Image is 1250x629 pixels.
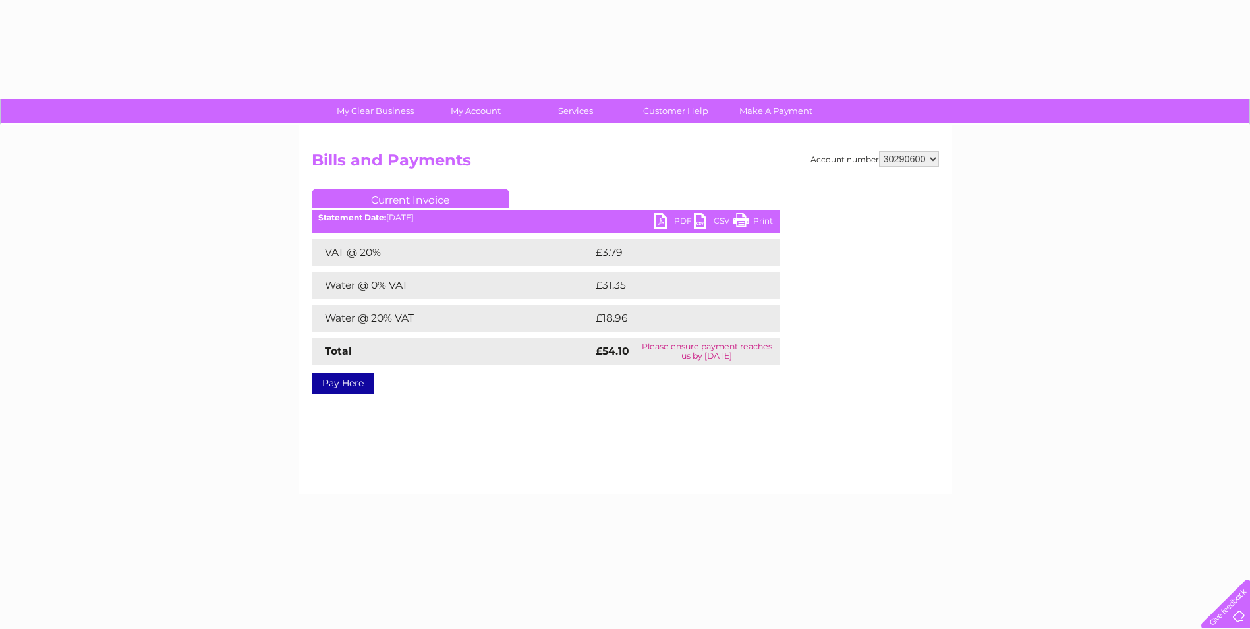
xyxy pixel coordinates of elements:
[312,151,939,176] h2: Bills and Payments
[592,239,749,266] td: £3.79
[654,213,694,232] a: PDF
[596,345,629,357] strong: £54.10
[325,345,352,357] strong: Total
[312,189,509,208] a: Current Invoice
[621,99,730,123] a: Customer Help
[312,239,592,266] td: VAT @ 20%
[694,213,733,232] a: CSV
[312,373,374,394] a: Pay Here
[635,338,780,365] td: Please ensure payment reaches us by [DATE]
[592,305,753,332] td: £18.96
[318,212,386,222] b: Statement Date:
[312,272,592,299] td: Water @ 0% VAT
[321,99,430,123] a: My Clear Business
[722,99,830,123] a: Make A Payment
[312,305,592,332] td: Water @ 20% VAT
[312,213,780,222] div: [DATE]
[421,99,530,123] a: My Account
[521,99,630,123] a: Services
[733,213,773,232] a: Print
[592,272,751,299] td: £31.35
[810,151,939,167] div: Account number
